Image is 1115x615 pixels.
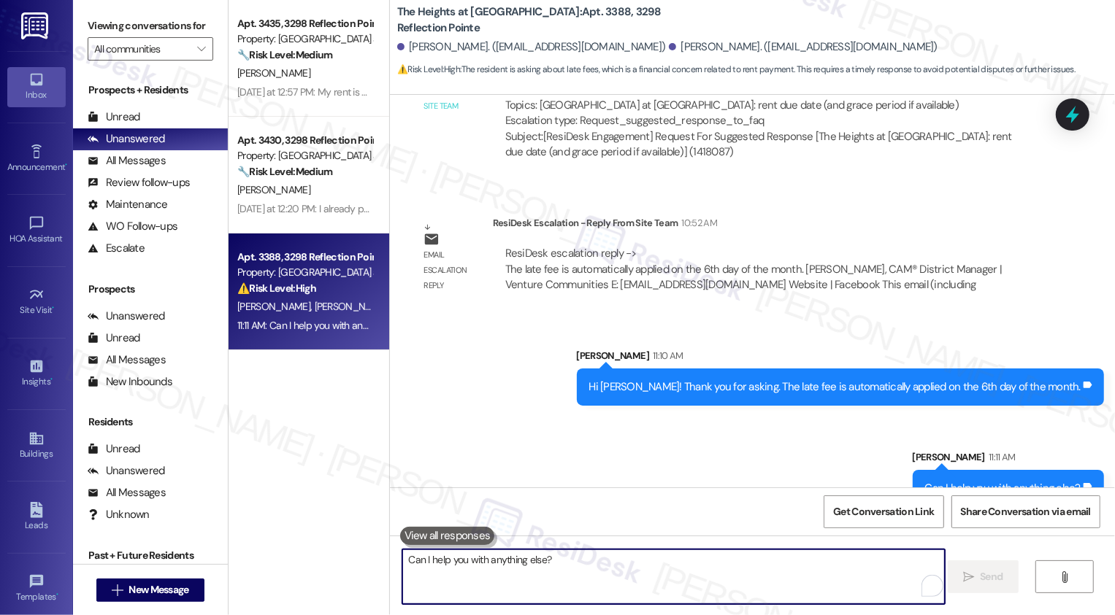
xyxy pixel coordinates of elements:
div: Review follow-ups [88,175,190,190]
div: ResiDesk escalation reply -> The late fee is automatically applied on the 6th day of the month. [... [505,246,1002,292]
button: New Message [96,579,204,602]
div: Unread [88,441,140,457]
a: Inbox [7,67,66,107]
span: • [56,589,58,600]
div: [DATE] at 12:57 PM: My rent is paid already [237,85,415,98]
div: All Messages [88,352,166,368]
strong: ⚠️ Risk Level: High [397,63,460,75]
div: Apt. 3430, 3298 Reflection Pointe [237,133,372,148]
div: Property: [GEOGRAPHIC_DATA] at [GEOGRAPHIC_DATA] [237,31,372,47]
div: Prospects + Residents [73,82,228,98]
span: Send [980,569,1003,584]
span: • [53,303,55,313]
div: 10:52 AM [678,215,718,231]
div: [PERSON_NAME] [577,348,1105,368]
button: Get Conversation Link [824,495,943,528]
a: Leads [7,498,66,537]
a: Insights • [7,354,66,393]
div: Apt. 3435, 3298 Reflection Pointe [237,16,372,31]
div: Unread [88,330,140,346]
div: Escalate [88,241,145,256]
div: Email escalation reply [424,247,480,294]
div: WO Follow-ups [88,219,177,234]
div: [PERSON_NAME] [913,449,1105,470]
button: Share Conversation via email [951,495,1100,528]
div: Residents [73,414,228,430]
img: ResiDesk Logo [21,12,51,39]
div: [PERSON_NAME]. ([EMAIL_ADDRESS][DOMAIN_NAME]) [669,39,938,55]
span: [PERSON_NAME] [237,300,315,313]
div: Unknown [88,507,150,522]
div: ResiDesk Escalation - Reply From Site Team [493,215,1043,236]
div: Prospects [73,282,228,297]
div: Maintenance [88,197,168,212]
span: New Message [129,582,188,597]
span: • [50,374,53,384]
div: Unread [88,109,140,125]
a: HOA Assistant [7,211,66,250]
span: Share Conversation via email [961,504,1091,519]
div: 11:11 AM [985,449,1016,465]
button: Send [948,560,1019,593]
div: 11:11 AM: Can I help you with anything else? [237,319,413,332]
div: [PERSON_NAME]. ([EMAIL_ADDRESS][DOMAIN_NAME]) [397,39,666,55]
strong: ⚠️ Risk Level: High [237,282,316,295]
div: Property: [GEOGRAPHIC_DATA] at [GEOGRAPHIC_DATA] [237,148,372,163]
div: ResiDesk escalation to site team -> Risk Level: null Topics: [GEOGRAPHIC_DATA] at [GEOGRAPHIC_DAT... [505,66,1030,129]
span: [PERSON_NAME] [237,183,310,196]
i:  [1059,571,1070,583]
label: Viewing conversations for [88,15,213,37]
i:  [963,571,974,583]
strong: 🔧 Risk Level: Medium [237,165,332,178]
a: Site Visit • [7,282,66,322]
div: Can I help you with anything else? [925,481,1081,496]
b: The Heights at [GEOGRAPHIC_DATA]: Apt. 3388, 3298 Reflection Pointe [397,4,689,36]
div: All Messages [88,485,166,500]
div: Unanswered [88,131,165,147]
span: • [65,160,67,170]
div: Apt. 3388, 3298 Reflection Pointe [237,250,372,265]
div: [DATE] at 12:20 PM: I already paid it this morning [237,202,438,215]
a: Buildings [7,426,66,465]
span: Get Conversation Link [833,504,934,519]
span: : The resident is asking about late fees, which is a financial concern related to rent payment. T... [397,62,1076,77]
div: Unanswered [88,463,165,479]
span: [PERSON_NAME] [314,300,387,313]
div: Property: [GEOGRAPHIC_DATA] at [GEOGRAPHIC_DATA] [237,265,372,280]
div: Hi [PERSON_NAME]! Thank you for asking. The late fee is automatically applied on the 6th day of t... [589,379,1081,395]
div: New Inbounds [88,374,172,390]
i:  [112,584,123,596]
i:  [197,43,205,55]
div: 11:10 AM [649,348,683,363]
input: All communities [94,37,190,61]
div: Unanswered [88,309,165,324]
div: Subject: [ResiDesk Engagement] Request For Suggested Response [The Heights at [GEOGRAPHIC_DATA]: ... [505,129,1030,160]
strong: 🔧 Risk Level: Medium [237,48,332,61]
textarea: To enrich screen reader interactions, please activate Accessibility in Grammarly extension settings [402,549,945,604]
div: Past + Future Residents [73,548,228,563]
span: [PERSON_NAME] [237,66,310,80]
a: Templates • [7,569,66,608]
div: All Messages [88,153,166,169]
